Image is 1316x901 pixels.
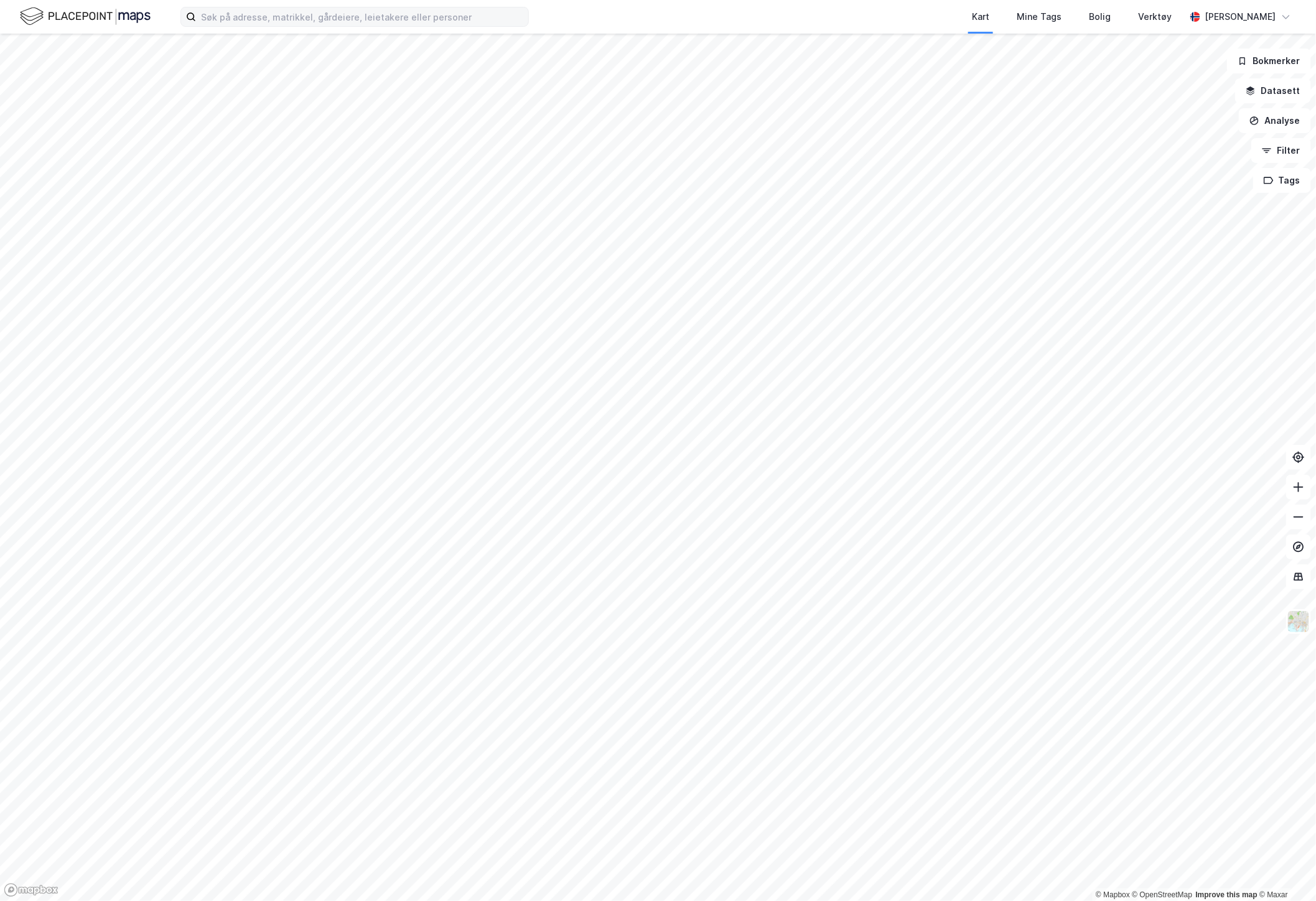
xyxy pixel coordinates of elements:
[1017,9,1062,24] div: Mine Tags
[1132,890,1193,899] a: OpenStreetMap
[1138,9,1172,24] div: Verktøy
[1096,890,1130,899] a: Mapbox
[1227,49,1311,73] button: Bokmerker
[1287,610,1310,633] img: Z
[1205,9,1276,24] div: [PERSON_NAME]
[972,9,989,24] div: Kart
[1251,138,1311,163] button: Filter
[1089,9,1111,24] div: Bolig
[4,883,58,897] a: Mapbox homepage
[1235,78,1311,103] button: Datasett
[1254,841,1316,901] iframe: Chat Widget
[1239,108,1311,133] button: Analyse
[1196,890,1258,899] a: Improve this map
[1254,841,1316,901] div: Kontrollprogram for chat
[196,7,528,26] input: Søk på adresse, matrikkel, gårdeiere, leietakere eller personer
[20,6,151,27] img: logo.f888ab2527a4732fd821a326f86c7f29.svg
[1253,168,1311,193] button: Tags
